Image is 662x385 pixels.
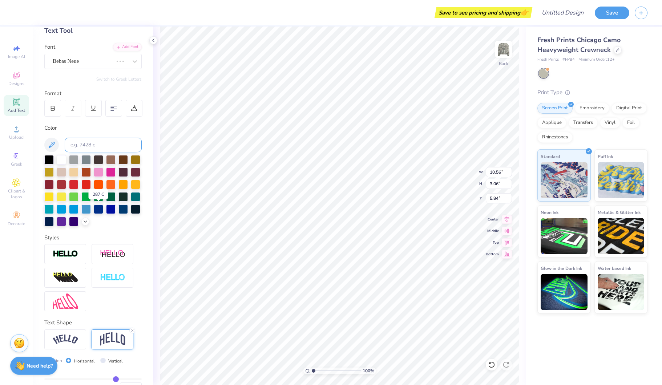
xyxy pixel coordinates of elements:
span: Neon Ink [541,208,558,216]
div: Embroidery [575,103,609,114]
span: Water based Ink [598,264,631,272]
input: e.g. 7428 c [65,138,142,152]
input: Untitled Design [536,5,589,20]
div: Save to see pricing and shipping [436,7,530,18]
img: Metallic & Glitter Ink [598,218,645,254]
div: Text Shape [44,319,142,327]
img: Water based Ink [598,274,645,310]
div: Color [44,124,142,132]
img: Arch [100,332,125,346]
span: 100 % [363,368,374,374]
img: Neon Ink [541,218,588,254]
img: Arc [53,335,78,344]
div: Text Tool [44,26,142,36]
img: Negative Space [100,273,125,282]
span: Glow in the Dark Ink [541,264,582,272]
span: Upload [9,134,24,140]
img: Shadow [100,250,125,259]
img: Glow in the Dark Ink [541,274,588,310]
span: Decorate [8,221,25,227]
span: Bottom [486,252,499,257]
div: Vinyl [600,117,620,128]
img: Back [496,42,511,57]
div: Back [499,60,508,67]
span: Puff Ink [598,153,613,160]
span: Greek [11,161,22,167]
label: Horizontal [74,358,95,364]
div: Add Font [113,43,142,51]
span: Top [486,240,499,245]
span: Fresh Prints [537,57,559,63]
strong: Need help? [27,362,53,369]
span: Center [486,217,499,222]
div: Rhinestones [537,132,573,143]
span: Clipart & logos [4,188,29,200]
span: Image AI [8,54,25,60]
img: Standard [541,162,588,198]
div: Applique [537,117,566,128]
span: Minimum Order: 12 + [578,57,615,63]
img: 3d Illusion [53,272,78,284]
div: 287 C [89,189,108,199]
label: Vertical [108,358,123,364]
span: # FP84 [562,57,575,63]
button: Switch to Greek Letters [96,76,142,82]
span: 👉 [520,8,528,17]
div: Format [44,89,142,98]
div: Transfers [569,117,598,128]
div: Foil [622,117,639,128]
span: Add Text [8,108,25,113]
span: Middle [486,228,499,234]
img: Puff Ink [598,162,645,198]
span: Fresh Prints Chicago Camo Heavyweight Crewneck [537,36,621,54]
span: Designs [8,81,24,86]
label: Font [44,43,55,51]
img: Free Distort [53,293,78,309]
div: Screen Print [537,103,573,114]
div: Digital Print [611,103,647,114]
span: Standard [541,153,560,160]
div: Print Type [537,88,647,97]
div: Styles [44,234,142,242]
img: Stroke [53,250,78,258]
span: Metallic & Glitter Ink [598,208,641,216]
button: Save [595,7,629,19]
